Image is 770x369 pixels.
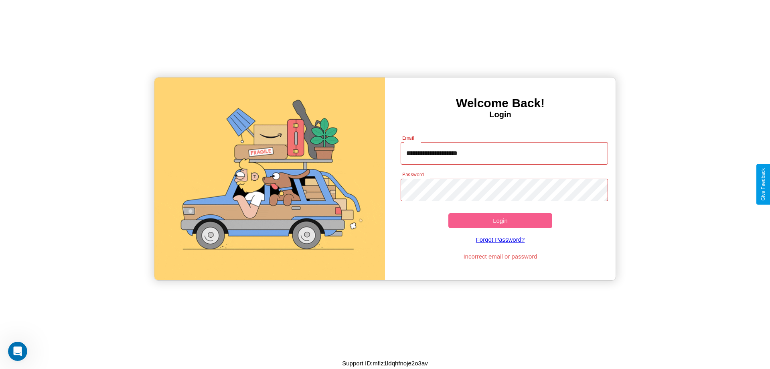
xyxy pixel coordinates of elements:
a: Forgot Password? [397,228,604,251]
p: Incorrect email or password [397,251,604,262]
p: Support ID: mflz1ldqhfnoje2o3av [342,358,428,369]
h4: Login [385,110,616,119]
iframe: Intercom live chat [8,342,27,361]
label: Password [402,171,423,178]
button: Login [448,213,552,228]
img: gif [154,77,385,280]
label: Email [402,135,415,141]
div: Give Feedback [760,168,766,201]
h3: Welcome Back! [385,96,616,110]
